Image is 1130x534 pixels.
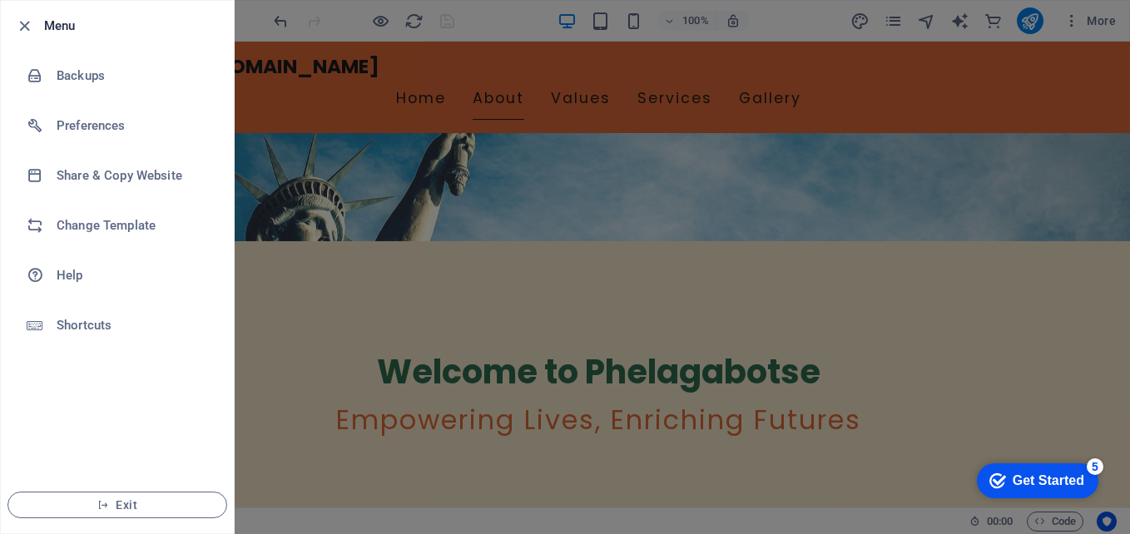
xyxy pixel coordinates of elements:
div: 5 [123,3,140,20]
h6: Shortcuts [57,315,211,335]
div: Get Started 5 items remaining, 0% complete [13,8,135,43]
h6: Backups [57,66,211,86]
h6: Share & Copy Website [57,166,211,185]
h6: Preferences [57,116,211,136]
button: Exit [7,492,227,518]
h6: Change Template [57,215,211,235]
span: Exit [22,498,213,512]
div: Get Started [49,18,121,33]
h6: Menu [44,16,221,36]
a: Help [1,250,234,300]
h6: Help [57,265,211,285]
